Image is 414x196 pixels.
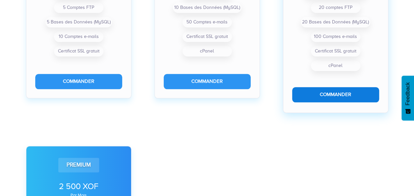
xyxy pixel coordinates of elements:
[35,74,122,89] button: Commander
[45,17,112,27] li: 5 Bases des Données (MySQL)
[182,46,232,56] li: cPanel
[35,180,122,192] div: 2 500 XOF
[292,87,379,102] button: Commander
[401,76,414,120] button: Feedback - Afficher l’enquête
[405,82,411,105] span: Feedback
[182,17,232,27] li: 50 Comptes e-mails
[311,31,360,42] li: 100 Comptes e-mails
[58,158,99,172] div: Premium
[301,17,370,27] li: 20 Bases des Données (MySQL)
[182,31,232,42] li: Certificat SSL gratuit
[311,2,360,13] li: 20 comptes FTP
[164,74,251,89] button: Commander
[54,46,103,56] li: Certificat SSL gratuit
[54,31,103,42] li: 10 Comptes e-mails
[311,60,360,71] li: cPanel
[54,2,103,13] li: 5 Comptes FTP
[173,2,241,13] li: 10 Bases des Données (MySQL)
[311,46,360,56] li: Certificat SSL gratuit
